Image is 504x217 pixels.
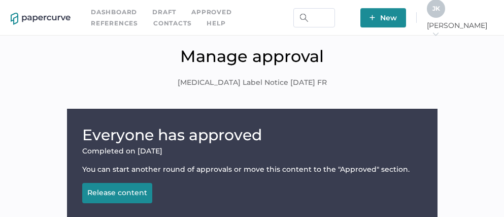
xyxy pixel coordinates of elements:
a: References [91,18,138,29]
h1: Everyone has approved [82,124,422,146]
img: search.bf03fe8b.svg [300,14,308,22]
img: papercurve-logo-colour.7244d18c.svg [11,13,71,25]
a: Draft [152,7,176,18]
button: Release content [82,183,152,203]
input: Search Workspace [293,8,335,27]
a: Dashboard [91,7,137,18]
a: Contacts [153,18,191,29]
img: plus-white.e19ec114.svg [369,15,375,20]
button: New [360,8,406,27]
div: You can start another round of approvals or move this content to the "Approved" section. [82,165,422,174]
div: Completed on [DATE] [82,146,422,156]
span: J K [432,5,440,12]
div: help [207,18,225,29]
a: Approved [191,7,231,18]
span: [MEDICAL_DATA] Label Notice [DATE] FR [178,77,327,88]
div: Release content [87,188,147,197]
i: arrow_right [432,30,439,38]
h1: Manage approval [8,46,496,66]
span: [PERSON_NAME] [427,21,493,39]
span: New [369,8,397,27]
